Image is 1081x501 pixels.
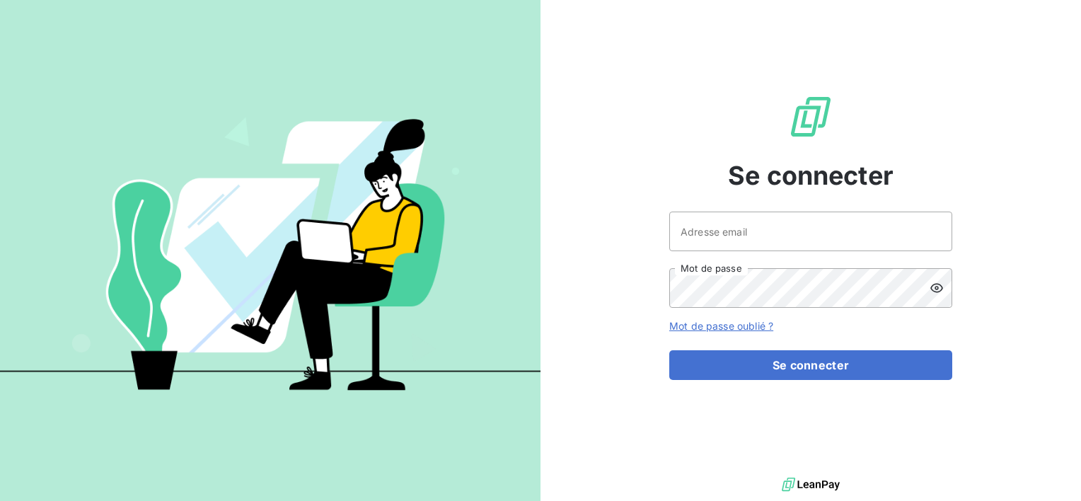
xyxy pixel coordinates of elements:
[669,212,952,251] input: placeholder
[782,474,840,495] img: logo
[728,156,894,195] span: Se connecter
[669,320,773,332] a: Mot de passe oublié ?
[669,350,952,380] button: Se connecter
[788,94,833,139] img: Logo LeanPay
